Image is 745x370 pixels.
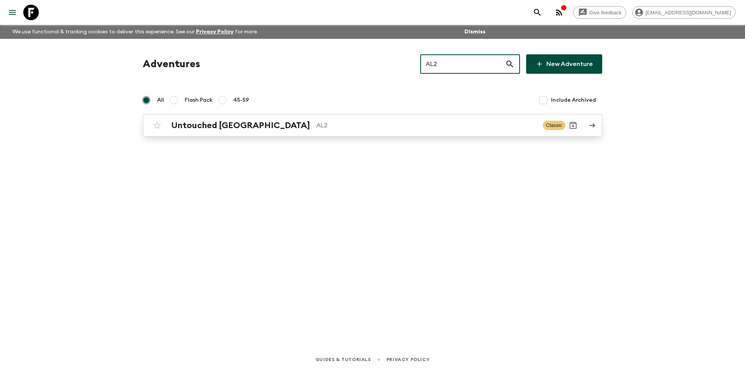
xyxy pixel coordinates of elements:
span: All [157,96,164,104]
input: e.g. AR1, Argentina [420,53,505,75]
button: search adventures [530,5,545,20]
a: Privacy Policy [386,355,430,364]
span: 45-59 [233,96,249,104]
h1: Adventures [143,56,200,72]
button: menu [5,5,20,20]
a: Privacy Policy [196,29,234,35]
span: Flash Pack [185,96,213,104]
a: Give feedback [573,6,626,19]
a: New Adventure [526,54,602,74]
span: Include Archived [551,96,596,104]
h2: Untouched [GEOGRAPHIC_DATA] [171,120,310,130]
span: [EMAIL_ADDRESS][DOMAIN_NAME] [641,10,735,16]
div: [EMAIL_ADDRESS][DOMAIN_NAME] [632,6,736,19]
a: Guides & Tutorials [315,355,371,364]
span: Classic [543,121,565,130]
span: Give feedback [585,10,626,16]
button: Archive [565,118,581,133]
p: AL2 [316,121,537,130]
p: We use functional & tracking cookies to deliver this experience. See our for more. [9,25,261,39]
a: Untouched [GEOGRAPHIC_DATA]AL2ClassicArchive [143,114,602,137]
button: Dismiss [463,26,487,37]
